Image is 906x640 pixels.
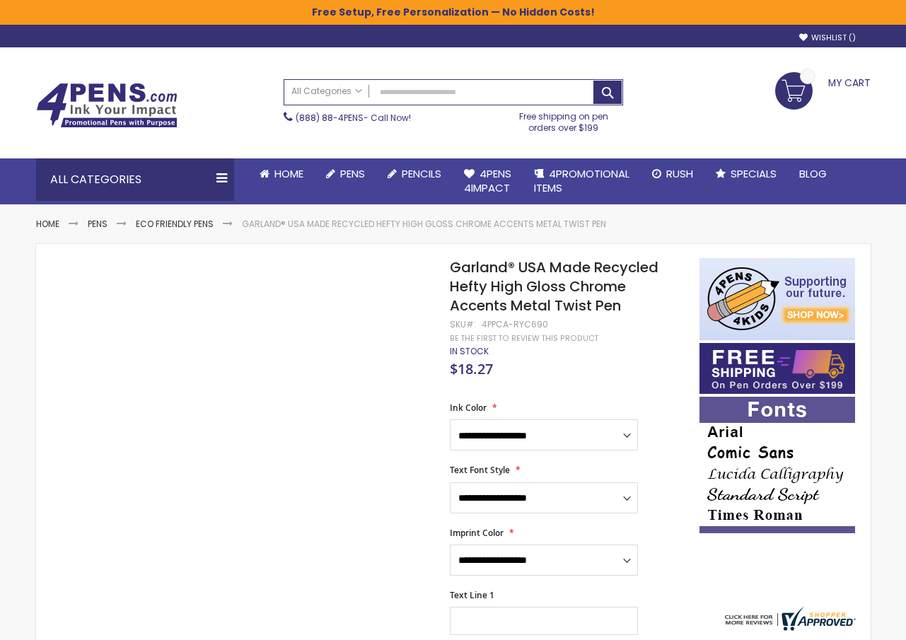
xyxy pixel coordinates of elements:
span: Blog [799,166,827,181]
a: Home [36,218,59,230]
span: Ink Color [450,402,487,414]
span: Pencils [402,166,441,181]
strong: SKU [450,318,476,330]
a: Eco Friendly Pens [136,218,214,230]
span: Pens [340,166,365,181]
a: Wishlist [799,33,856,43]
a: (888) 88-4PENS [296,112,364,124]
span: Text Line 1 [450,589,494,601]
a: Pens [315,158,376,190]
a: 4pens.com certificate URL [721,622,856,634]
a: All Categories [284,80,369,103]
li: Garland® USA Made Recycled Hefty High Gloss Chrome Accents Metal Twist Pen [242,219,606,230]
a: 4Pens4impact [453,158,523,204]
a: Home [248,158,315,190]
a: Pencils [376,158,453,190]
a: Specials [704,158,788,190]
span: 4Pens 4impact [464,166,511,195]
img: 4pens.com widget logo [721,607,856,631]
img: 4pens 4 kids [699,258,855,340]
div: Free shipping on pen orders over $199 [504,105,623,134]
span: Imprint Color [450,527,504,539]
span: In stock [450,345,489,357]
a: Pens [88,218,108,230]
div: 4PPCA-RYC690 [482,319,548,330]
a: Rush [641,158,704,190]
span: Rush [666,166,693,181]
a: 4PROMOTIONALITEMS [523,158,641,204]
a: Be the first to review this product [450,333,598,344]
div: All Categories [36,158,234,201]
span: Text Font Style [450,464,510,476]
div: Availability [450,346,489,357]
img: Free shipping on orders over $199 [699,343,855,394]
span: All Categories [291,86,362,97]
span: Home [274,166,303,181]
img: font-personalization-examples [699,397,855,533]
span: - Call Now! [296,112,411,124]
span: Garland® USA Made Recycled Hefty High Gloss Chrome Accents Metal Twist Pen [450,257,658,315]
span: Specials [731,166,777,181]
span: 4PROMOTIONAL ITEMS [534,166,629,195]
span: $18.27 [450,359,493,378]
a: Blog [788,158,838,190]
img: 4Pens Custom Pens and Promotional Products [36,83,178,128]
